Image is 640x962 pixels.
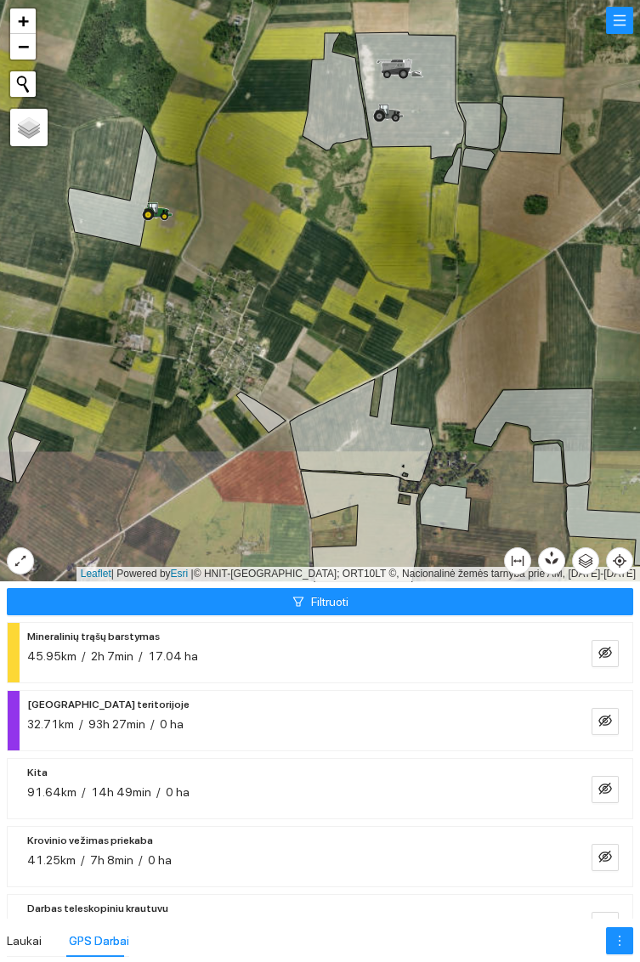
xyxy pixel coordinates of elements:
[160,717,184,731] span: 0 ha
[18,36,29,57] span: −
[27,694,190,715] span: [GEOGRAPHIC_DATA] teritorijoje
[82,649,86,663] span: /
[7,588,633,615] button: filterFiltruoti
[139,853,143,867] span: /
[27,626,160,647] span: Mineralinių trąšų barstymas
[592,640,619,667] button: eye-invisible
[27,717,74,731] span: 32.71km
[10,34,36,59] a: Zoom out
[27,830,153,851] span: Krovinio vežimas priekaba
[607,934,632,948] span: more
[606,7,633,34] button: menu
[27,762,48,783] span: Kita
[91,649,133,663] span: 2h 7min
[7,931,42,950] div: Laukai
[606,547,633,574] button: aim
[150,717,155,731] span: /
[82,785,86,799] span: /
[69,931,129,950] div: GPS Darbai
[88,717,145,731] span: 93h 27min
[156,785,161,799] span: /
[592,912,619,939] button: eye-invisible
[592,708,619,735] button: eye-invisible
[607,554,632,568] span: aim
[148,853,172,867] span: 0 ha
[592,776,619,803] button: eye-invisible
[27,853,76,867] span: 41.25km
[7,547,34,574] button: expand-alt
[81,568,111,580] a: Leaflet
[10,8,36,34] a: Zoom in
[10,109,48,146] a: Layers
[76,567,640,581] div: | Powered by © HNIT-[GEOGRAPHIC_DATA]; ORT10LT ©, Nacionalinė žemės tarnyba prie AM, [DATE]-[DATE]
[504,547,531,574] button: column-width
[166,785,190,799] span: 0 ha
[311,592,348,611] span: Filtruoti
[27,649,76,663] span: 45.95km
[598,646,612,662] span: eye-invisible
[10,71,36,97] button: Initiate a new search
[27,898,168,919] span: Darbas teleskopiniu krautuvu
[8,554,33,568] span: expand-alt
[171,568,189,580] a: Esri
[148,649,198,663] span: 17.04 ha
[598,850,612,866] span: eye-invisible
[18,10,29,31] span: +
[598,782,612,798] span: eye-invisible
[191,568,194,580] span: |
[91,785,151,799] span: 14h 49min
[27,785,76,799] span: 91.64km
[598,714,612,730] span: eye-invisible
[292,596,304,609] span: filter
[79,717,83,731] span: /
[90,853,133,867] span: 7h 8min
[505,554,530,568] span: column-width
[592,844,619,871] button: eye-invisible
[81,853,85,867] span: /
[139,649,143,663] span: /
[606,927,633,954] button: more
